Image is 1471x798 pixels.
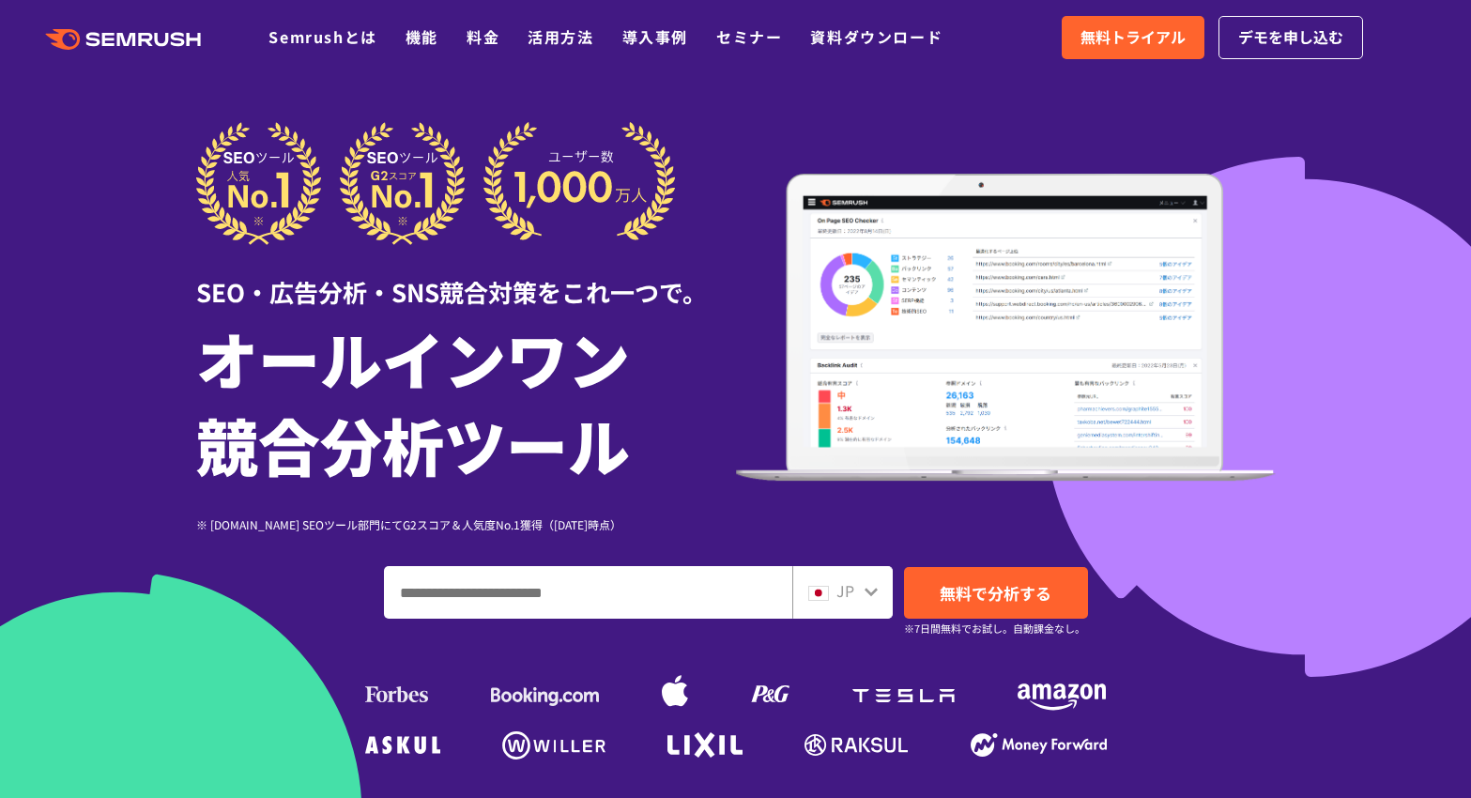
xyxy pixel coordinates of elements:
span: デモを申し込む [1238,25,1343,50]
a: 活用方法 [528,25,593,48]
div: ※ [DOMAIN_NAME] SEOツール部門にてG2スコア＆人気度No.1獲得（[DATE]時点） [196,515,736,533]
a: 機能 [406,25,438,48]
a: 導入事例 [622,25,688,48]
small: ※7日間無料でお試し。自動課金なし。 [904,620,1085,637]
span: JP [836,579,854,602]
a: 料金 [467,25,499,48]
h1: オールインワン 競合分析ツール [196,315,736,487]
div: SEO・広告分析・SNS競合対策をこれ一つで。 [196,245,736,310]
a: 資料ダウンロード [810,25,942,48]
span: 無料で分析する [940,581,1051,605]
a: デモを申し込む [1218,16,1363,59]
input: ドメイン、キーワードまたはURLを入力してください [385,567,791,618]
span: 無料トライアル [1080,25,1186,50]
a: 無料トライアル [1062,16,1204,59]
a: Semrushとは [268,25,376,48]
a: 無料で分析する [904,567,1088,619]
a: セミナー [716,25,782,48]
